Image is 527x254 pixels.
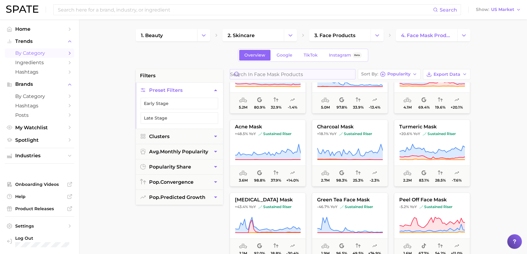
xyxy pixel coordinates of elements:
[239,178,248,183] span: 3.6m
[435,178,446,183] span: 28.5%
[149,164,191,170] span: popularity share
[340,204,373,209] span: sustained riser
[336,178,347,183] span: 98.3%
[15,235,69,241] span: Log Out
[254,178,265,183] span: 98.8%
[361,72,378,76] span: Sort By
[399,204,409,209] span: -5.2%
[394,124,470,130] span: turmeric mask
[476,8,489,11] span: Show
[257,242,262,250] span: popularity share: Google
[423,131,456,136] span: sustained riser
[239,50,270,61] a: Overview
[228,33,255,38] span: 2. skincare
[15,112,64,118] span: Posts
[372,96,377,104] span: popularity predicted growth: Very Unlikely
[149,149,208,155] span: monthly popularity
[258,132,262,136] img: sustained riser
[136,190,223,205] button: pop.predicted growth
[419,204,452,209] span: sustained riser
[5,135,74,145] a: Spotlight
[136,83,223,98] button: Preset Filters
[454,242,459,250] span: popularity predicted growth: Likely
[15,206,64,211] span: Product Releases
[353,178,363,183] span: 25.3%
[5,67,74,77] a: Hashtags
[438,96,443,104] span: popularity convergence: Very Low Convergence
[5,221,74,231] a: Settings
[371,29,384,41] button: Change Category
[337,105,347,110] span: 97.8%
[15,103,64,109] span: Hashtags
[290,96,295,104] span: popularity predicted growth: Very Unlikely
[330,204,337,209] span: YoY
[370,178,379,183] span: -2.3%
[290,242,295,250] span: popularity predicted growth: Very Unlikely
[356,96,361,104] span: popularity convergence: Low Convergence
[358,69,421,79] button: Sort ByPopularity
[403,178,412,183] span: 2.2m
[15,194,64,199] span: Help
[136,29,197,41] a: 1. beauty
[288,105,297,110] span: -1.4%
[136,129,223,144] button: Clusters
[239,96,247,104] span: average monthly popularity: High Popularity
[15,93,64,99] span: by Category
[369,105,380,110] span: -13.4%
[136,144,223,159] button: avg.monthly popularity
[329,53,351,58] span: Instagram
[321,96,329,104] span: average monthly popularity: High Popularity
[15,69,64,75] span: Hashtags
[434,72,460,77] span: Export Data
[258,204,291,209] span: sustained riser
[314,33,355,38] span: 3. face products
[5,192,74,201] a: Help
[5,101,74,110] a: Hashtags
[419,178,429,183] span: 83.1%
[330,131,337,136] span: YoY
[15,137,64,143] span: Spotlight
[354,53,360,58] span: Beta
[394,120,470,186] button: turmeric mask+20.6% YoYsustained risersustained riser2.2m83.1%28.5%-7.6%
[5,58,74,67] a: Ingredients
[421,242,426,250] span: popularity share: TikTok
[57,5,433,15] input: Search here for a brand, industry, or ingredient
[5,234,74,249] a: Log out. Currently logged in with e-mail jkno@cosmax.com.
[230,197,305,203] span: [MEDICAL_DATA] mask
[15,50,64,56] span: by Category
[274,96,278,104] span: popularity convergence: Low Convergence
[239,169,247,177] span: average monthly popularity: High Popularity
[410,204,417,209] span: YoY
[372,242,377,250] span: popularity predicted growth: Uncertain
[353,105,364,110] span: 33.9%
[15,60,64,65] span: Ingredients
[321,105,330,110] span: 5.0m
[141,33,163,38] span: 1. beauty
[418,105,430,110] span: 69.4%
[284,29,297,41] button: Change Category
[15,182,64,187] span: Onboarding Videos
[257,169,262,177] span: popularity share: Google
[149,179,194,185] span: convergence
[304,53,318,58] span: TikTok
[298,50,323,61] a: TikTok
[435,105,445,110] span: 19.6%
[423,132,426,136] img: sustained riser
[140,72,155,79] span: filters
[452,178,462,183] span: -7.6%
[396,29,457,41] a: 4. face mask products
[149,149,160,155] abbr: average
[254,105,265,110] span: 80.9%
[5,180,74,189] a: Onboarding Videos
[421,169,426,177] span: popularity share: Google
[403,105,412,110] span: 4.1m
[239,105,247,110] span: 5.2m
[5,48,74,58] a: by Category
[290,169,295,177] span: popularity predicted growth: Likely
[235,131,248,136] span: +48.5%
[15,39,64,44] span: Trends
[312,124,388,130] span: charcoal mask
[149,179,160,185] abbr: popularity index
[5,151,74,160] button: Industries
[421,96,426,104] span: popularity share: Google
